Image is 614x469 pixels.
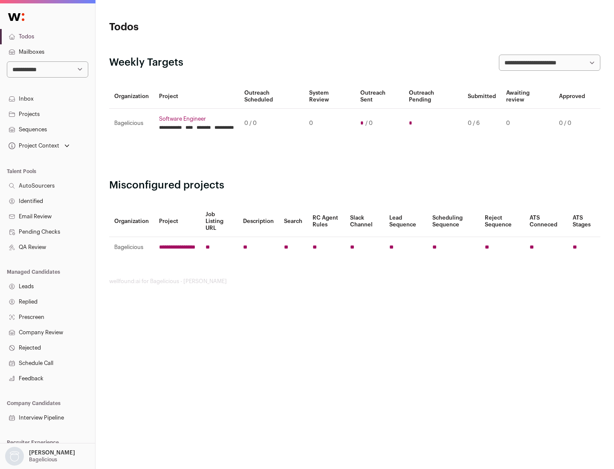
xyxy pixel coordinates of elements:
[7,140,71,152] button: Open dropdown
[524,206,567,237] th: ATS Conneced
[3,9,29,26] img: Wellfound
[554,109,590,138] td: 0 / 0
[304,109,355,138] td: 0
[239,109,304,138] td: 0 / 0
[480,206,525,237] th: Reject Sequence
[463,84,501,109] th: Submitted
[501,84,554,109] th: Awaiting review
[109,20,273,34] h1: Todos
[154,84,239,109] th: Project
[501,109,554,138] td: 0
[345,206,384,237] th: Slack Channel
[109,109,154,138] td: Bagelicious
[568,206,600,237] th: ATS Stages
[5,447,24,466] img: nopic.png
[238,206,279,237] th: Description
[29,449,75,456] p: [PERSON_NAME]
[7,142,59,149] div: Project Context
[279,206,307,237] th: Search
[3,447,77,466] button: Open dropdown
[159,116,234,122] a: Software Engineer
[304,84,355,109] th: System Review
[29,456,57,463] p: Bagelicious
[365,120,373,127] span: / 0
[109,179,600,192] h2: Misconfigured projects
[200,206,238,237] th: Job Listing URL
[239,84,304,109] th: Outreach Scheduled
[355,84,404,109] th: Outreach Sent
[109,84,154,109] th: Organization
[554,84,590,109] th: Approved
[384,206,427,237] th: Lead Sequence
[463,109,501,138] td: 0 / 6
[427,206,480,237] th: Scheduling Sequence
[109,278,600,285] footer: wellfound:ai for Bagelicious - [PERSON_NAME]
[404,84,462,109] th: Outreach Pending
[109,56,183,69] h2: Weekly Targets
[154,206,200,237] th: Project
[109,206,154,237] th: Organization
[109,237,154,258] td: Bagelicious
[307,206,345,237] th: RC Agent Rules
